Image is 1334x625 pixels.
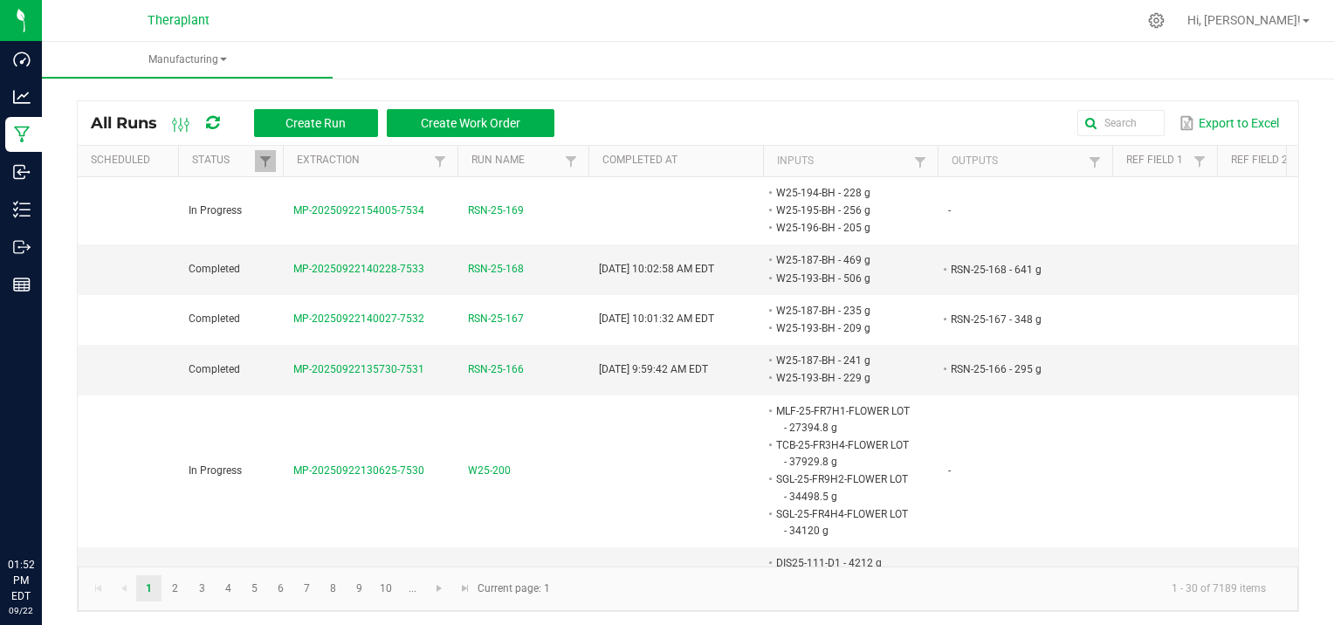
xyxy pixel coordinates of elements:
[774,505,911,539] li: SGL-25-FR4H4-FLOWER LOT - 34120 g
[774,319,911,337] li: W25-193-BH - 209 g
[17,485,70,538] iframe: Resource center
[294,575,320,601] a: Page 7
[347,575,372,601] a: Page 9
[91,108,567,138] div: All Runs
[91,154,171,168] a: ScheduledSortable
[774,184,911,202] li: W25-194-BH - 228 g
[13,126,31,143] inline-svg: Manufacturing
[468,361,524,378] span: RSN-25-166
[1175,108,1283,138] button: Export to Excel
[948,361,1086,378] li: RSN-25-166 - 295 g
[599,263,714,275] span: [DATE] 10:02:58 AM EDT
[293,312,424,325] span: MP-20250922140027-7532
[1126,154,1188,168] a: Ref Field 1Sortable
[374,575,399,601] a: Page 10
[774,470,911,505] li: SGL-25-FR9H2-FLOWER LOT - 34498.5 g
[1145,12,1167,29] div: Manage settings
[189,204,242,216] span: In Progress
[1187,13,1301,27] span: Hi, [PERSON_NAME]!
[387,109,554,137] button: Create Work Order
[78,567,1298,611] kendo-pager: Current page: 1
[602,154,756,168] a: Completed AtSortable
[13,276,31,293] inline-svg: Reports
[938,177,1112,245] td: -
[1189,150,1210,172] a: Filter
[13,51,31,68] inline-svg: Dashboard
[1084,151,1105,173] a: Filter
[268,575,293,601] a: Page 6
[599,312,714,325] span: [DATE] 10:01:32 AM EDT
[774,436,911,470] li: TCB-25-FR3H4-FLOWER LOT - 37929.8 g
[948,261,1086,278] li: RSN-25-168 - 641 g
[774,251,911,269] li: W25-187-BH - 469 g
[430,150,450,172] a: Filter
[458,581,472,595] span: Go to the last page
[42,52,333,67] span: Manufacturing
[468,311,524,327] span: RSN-25-167
[938,146,1112,177] th: Outputs
[774,554,911,572] li: DIS25-111-D1 - 4212 g
[560,574,1280,603] kendo-pager-info: 1 - 30 of 7189 items
[293,204,424,216] span: MP-20250922154005-7534
[432,581,446,595] span: Go to the next page
[1231,154,1293,168] a: Ref Field 2Sortable
[471,154,560,168] a: Run NameSortable
[8,557,34,604] p: 01:52 PM EDT
[421,116,520,130] span: Create Work Order
[136,575,162,601] a: Page 1
[560,150,581,172] a: Filter
[189,464,242,477] span: In Progress
[189,363,240,375] span: Completed
[774,352,911,369] li: W25-187-BH - 241 g
[293,363,424,375] span: MP-20250922135730-7531
[216,575,241,601] a: Page 4
[774,202,911,219] li: W25-195-BH - 256 g
[285,116,346,130] span: Create Run
[8,604,34,617] p: 09/22
[468,203,524,219] span: RSN-25-169
[189,263,240,275] span: Completed
[242,575,267,601] a: Page 5
[13,163,31,181] inline-svg: Inbound
[189,312,240,325] span: Completed
[774,402,911,436] li: MLF-25-FR7H1-FLOWER LOT - 27394.8 g
[468,261,524,278] span: RSN-25-168
[774,369,911,387] li: W25-193-BH - 229 g
[293,464,424,477] span: MP-20250922130625-7530
[774,219,911,237] li: W25-196-BH - 205 g
[162,575,188,601] a: Page 2
[13,88,31,106] inline-svg: Analytics
[427,575,452,601] a: Go to the next page
[148,13,210,28] span: Theraplant
[52,483,72,504] iframe: Resource center unread badge
[763,146,938,177] th: Inputs
[254,109,378,137] button: Create Run
[192,154,254,168] a: StatusSortable
[297,154,429,168] a: ExtractionSortable
[774,302,911,319] li: W25-187-BH - 235 g
[468,463,511,479] span: W25-200
[1077,110,1165,136] input: Search
[320,575,346,601] a: Page 8
[774,270,911,287] li: W25-193-BH - 506 g
[189,575,215,601] a: Page 3
[948,311,1086,328] li: RSN-25-167 - 348 g
[42,42,333,79] a: Manufacturing
[452,575,478,601] a: Go to the last page
[255,150,276,172] a: Filter
[400,575,425,601] a: Page 11
[293,263,424,275] span: MP-20250922140228-7533
[13,201,31,218] inline-svg: Inventory
[910,151,931,173] a: Filter
[13,238,31,256] inline-svg: Outbound
[599,363,708,375] span: [DATE] 9:59:42 AM EDT
[938,395,1112,548] td: -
